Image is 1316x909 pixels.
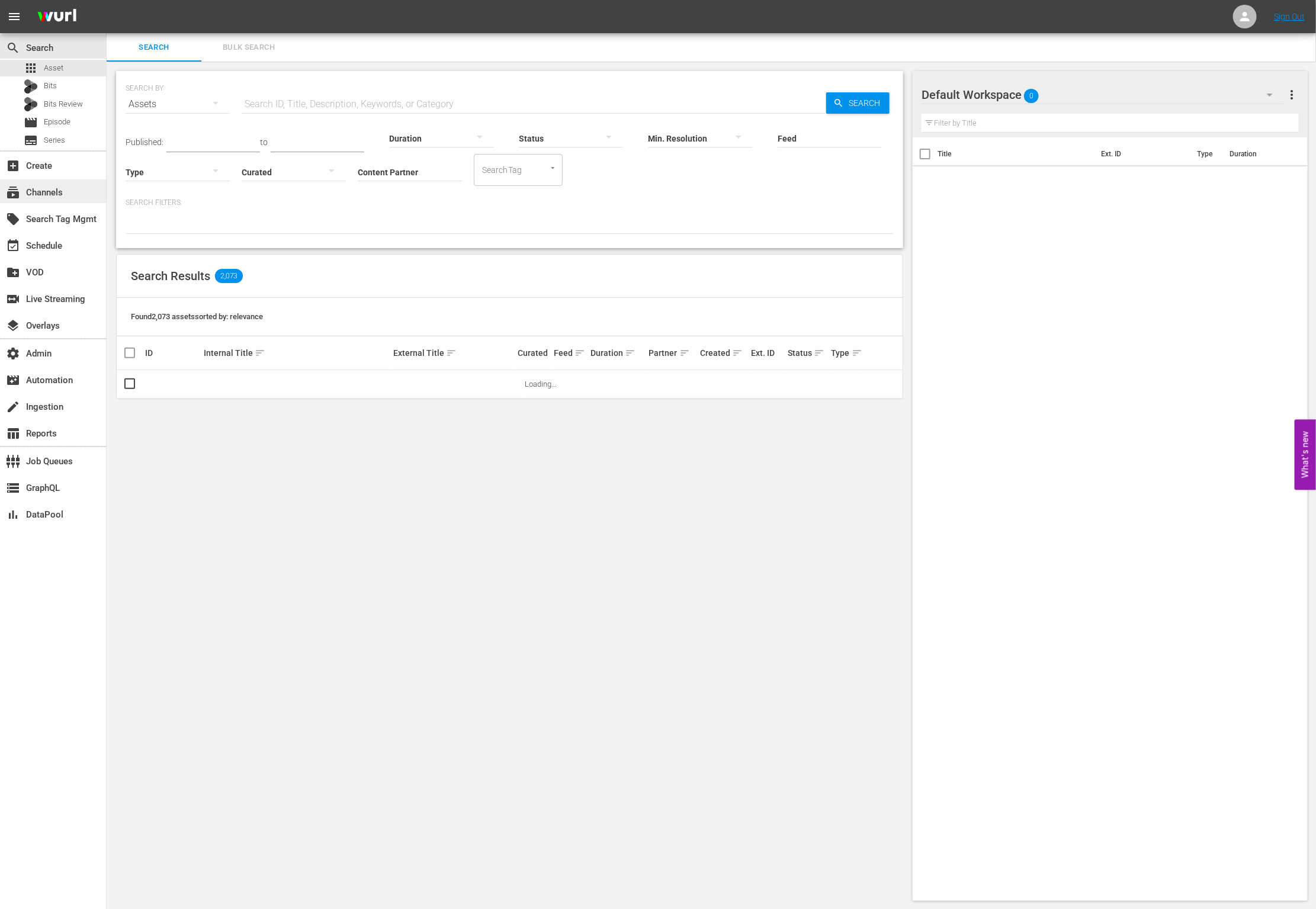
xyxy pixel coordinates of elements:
button: more_vert [1285,81,1299,109]
span: sort [446,348,457,358]
span: Search [114,41,194,54]
div: Created [700,346,747,360]
span: more_vert [1285,88,1299,102]
span: Published: [126,137,163,147]
span: Ingestion [6,400,20,414]
span: Channels [6,185,20,200]
button: Open [547,162,559,174]
span: sort [679,348,690,358]
span: Live Streaming [6,292,20,306]
button: Search [826,92,890,114]
span: Automation [6,373,20,387]
span: sort [732,348,743,358]
div: Curated [518,348,551,358]
div: Assets [126,88,230,121]
span: Asset [44,62,63,74]
div: Partner [649,346,696,360]
span: Bulk Search [208,41,289,54]
span: sort [814,348,824,358]
span: sort [255,348,265,358]
span: Admin [6,346,20,361]
span: Series [44,134,65,146]
span: sort [852,348,862,358]
span: Create [6,159,20,173]
span: Job Queues [6,454,20,468]
span: menu [7,9,21,24]
p: Search Filters: [126,198,894,208]
span: Schedule [6,239,20,253]
span: Episode [44,116,70,128]
span: Overlays [6,319,20,333]
span: Episode [24,115,38,130]
div: Bits [24,79,38,94]
div: External Title [393,346,514,360]
span: Found 2,073 assets sorted by: relevance [131,312,263,321]
span: 2,073 [215,269,243,283]
th: Title [938,137,1094,171]
span: Search [844,92,890,114]
span: sort [574,348,585,358]
th: Duration [1222,137,1293,171]
th: Ext. ID [1094,137,1190,171]
span: Search Tag Mgmt [6,212,20,226]
span: 0 [1024,83,1039,108]
span: Series [24,133,38,147]
span: Search Results [131,269,210,283]
div: Duration [590,346,646,360]
span: Loading... [525,380,557,388]
span: GraphQL [6,481,20,495]
span: Asset [24,61,38,75]
div: Ext. ID [751,348,784,358]
a: Sign Out [1274,12,1305,21]
span: VOD [6,265,20,280]
img: ans4CAIJ8jUAAAAAAAAAAAAAAAAAAAAAAAAgQb4GAAAAAAAAAAAAAAAAAAAAAAAAJMjXAAAAAAAAAAAAAAAAAAAAAAAAgAT5G... [28,3,85,31]
span: Reports [6,426,20,441]
div: Bits Review [24,97,38,111]
div: Feed [554,346,587,360]
div: Status [788,346,828,360]
div: Internal Title [204,346,390,360]
span: Bits [44,80,57,92]
button: Open Feedback Widget [1295,419,1316,490]
div: Type [832,346,857,360]
span: sort [625,348,635,358]
div: ID [145,348,200,358]
th: Type [1190,137,1222,171]
span: to [260,137,268,147]
span: Bits Review [44,98,83,110]
span: Search [6,41,20,55]
span: DataPool [6,508,20,522]
div: Default Workspace [922,78,1284,111]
